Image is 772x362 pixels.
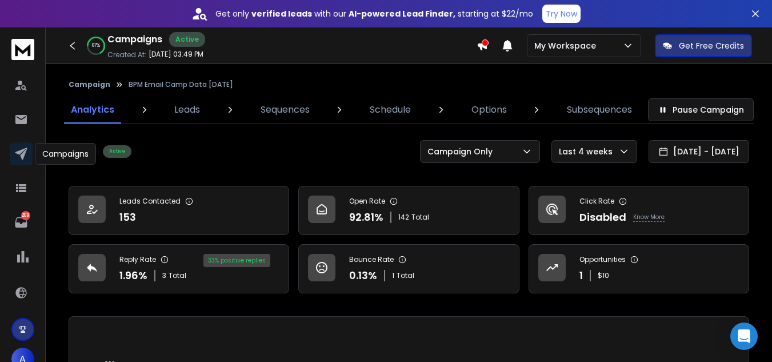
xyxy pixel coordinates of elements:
p: 1 [579,268,583,284]
button: Campaign [69,80,110,89]
p: 92.81 % [349,209,383,225]
h1: Campaigns [107,33,162,46]
p: Analytics [71,103,114,117]
img: logo [11,39,34,60]
p: My Workspace [534,40,601,51]
div: Active [169,32,205,47]
p: Schedule [370,103,411,117]
a: Subsequences [560,96,639,124]
p: Options [471,103,507,117]
a: Analytics [64,96,121,124]
a: Opportunities1$10 [529,244,749,293]
span: Total [397,271,414,280]
a: Leads [167,96,207,124]
a: Sequences [254,96,317,124]
p: Campaign Only [427,146,497,157]
p: Leads [174,103,200,117]
p: 0.13 % [349,268,377,284]
a: Schedule [363,96,418,124]
p: Leads Contacted [119,197,181,206]
a: Bounce Rate0.13%1Total [298,244,519,293]
strong: AI-powered Lead Finder, [349,8,455,19]
a: Leads Contacted153 [69,186,289,235]
p: Bounce Rate [349,255,394,264]
p: Reply Rate [119,255,156,264]
button: Get Free Credits [655,34,752,57]
strong: verified leads [251,8,312,19]
p: Subsequences [567,103,632,117]
button: Pause Campaign [648,98,754,121]
span: 1 [392,271,394,280]
p: [DATE] 03:49 PM [149,50,203,59]
a: 209 [10,211,33,234]
p: 209 [21,211,30,220]
p: Get only with our starting at $22/mo [215,8,533,19]
p: 1.96 % [119,268,147,284]
button: Try Now [542,5,581,23]
p: Last 4 weeks [559,146,617,157]
p: Open Rate [349,197,385,206]
p: Created At: [107,50,146,59]
p: 67 % [92,42,100,49]
div: Campaigns [35,143,96,165]
a: Reply Rate1.96%3Total33% positive replies [69,244,289,293]
div: 33 % positive replies [203,254,270,267]
span: 142 [398,213,409,222]
p: 153 [119,209,136,225]
a: Options [465,96,514,124]
a: Click RateDisabledKnow More [529,186,749,235]
span: Total [411,213,429,222]
p: Know More [633,213,665,222]
p: Disabled [579,209,626,225]
div: Open Intercom Messenger [730,323,758,350]
p: Opportunities [579,255,626,264]
a: Open Rate92.81%142Total [298,186,519,235]
p: BPM Email Camp Data [DATE] [129,80,233,89]
button: [DATE] - [DATE] [649,140,749,163]
div: Active [103,145,131,158]
span: Total [169,271,186,280]
p: Try Now [546,8,577,19]
p: Get Free Credits [679,40,744,51]
span: 3 [162,271,166,280]
p: Click Rate [579,197,614,206]
p: $ 10 [598,271,609,280]
p: Sequences [261,103,310,117]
